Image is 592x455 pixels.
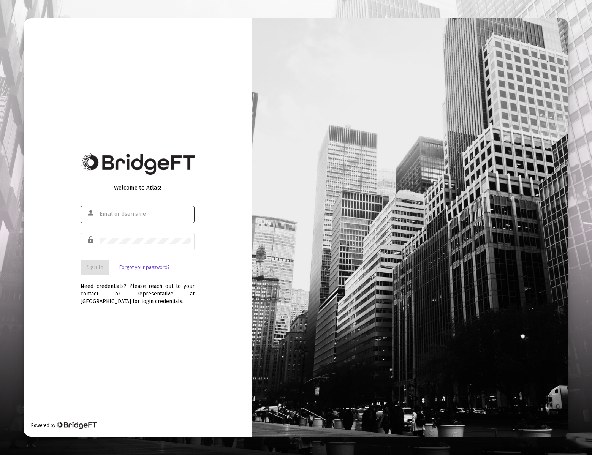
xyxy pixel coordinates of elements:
img: Bridge Financial Technology Logo [81,153,195,175]
button: Sign In [81,260,109,275]
input: Email or Username [100,211,191,217]
a: Forgot your password? [119,264,169,271]
div: Need credentials? Please reach out to your contact or representative at [GEOGRAPHIC_DATA] for log... [81,275,195,305]
span: Sign In [87,264,103,270]
div: Welcome to Atlas! [81,184,195,191]
img: Bridge Financial Technology Logo [56,422,96,429]
div: Powered by [31,422,96,429]
mat-icon: person [87,209,96,218]
mat-icon: lock [87,235,96,245]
